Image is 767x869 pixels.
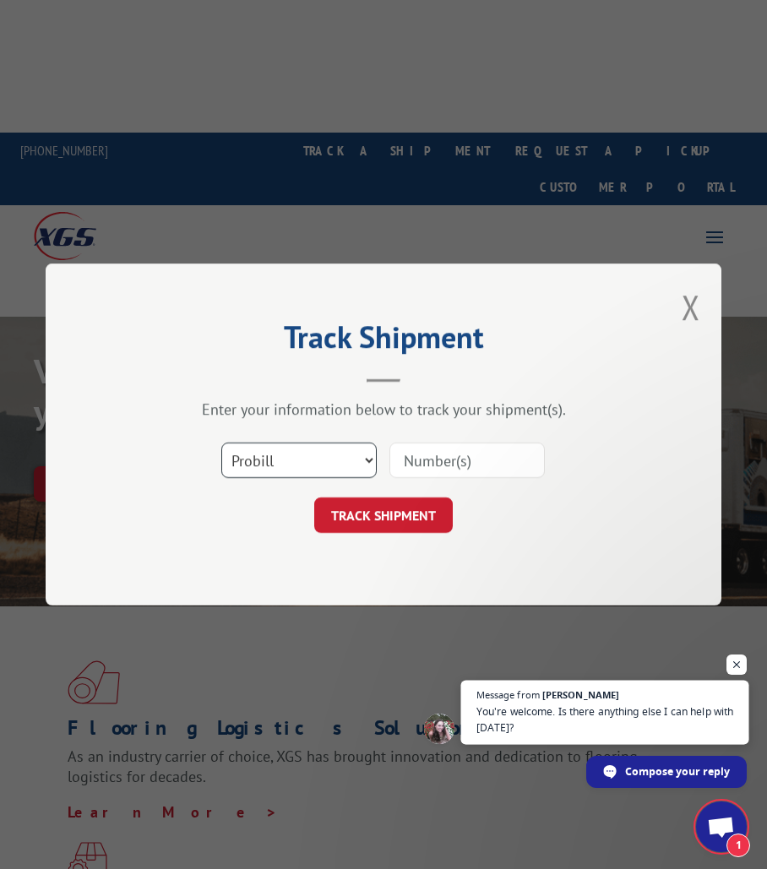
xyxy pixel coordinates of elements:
[314,497,453,533] button: TRACK SHIPMENT
[130,325,637,357] h2: Track Shipment
[130,399,637,419] div: Enter your information below to track your shipment(s).
[389,443,545,478] input: Number(s)
[476,690,540,699] span: Message from
[726,834,750,857] span: 1
[696,801,747,852] div: Open chat
[476,703,734,736] span: You're welcome. Is there anything else I can help with [DATE]?
[542,690,619,699] span: [PERSON_NAME]
[682,285,700,329] button: Close modal
[625,757,730,786] span: Compose your reply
